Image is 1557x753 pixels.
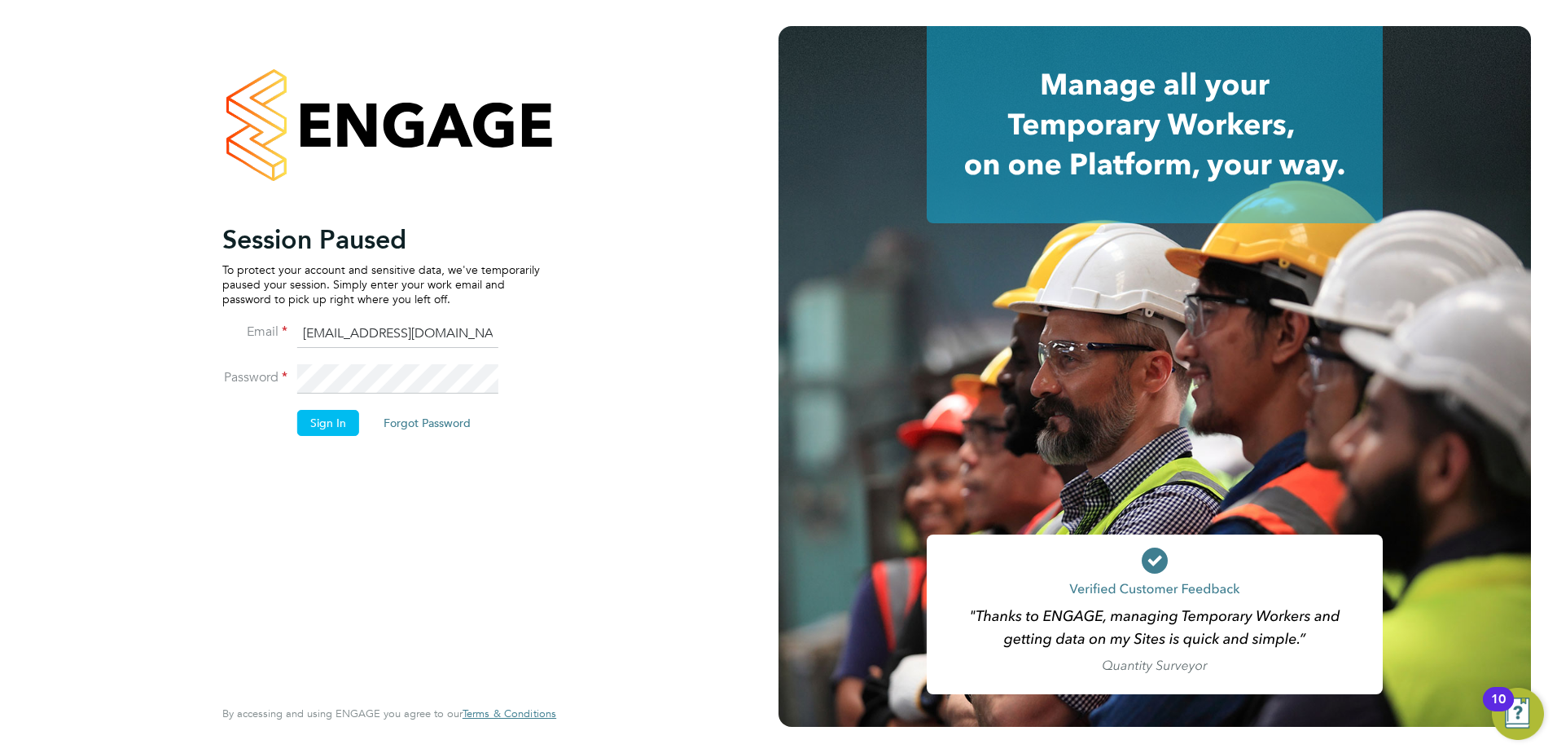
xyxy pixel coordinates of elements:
[463,707,556,720] span: Terms & Conditions
[463,707,556,720] a: Terms & Conditions
[297,319,498,349] input: Enter your work email...
[371,410,484,436] button: Forgot Password
[222,324,287,341] label: Email
[222,223,540,256] h2: Session Paused
[222,369,287,386] label: Password
[222,707,556,720] span: By accessing and using ENGAGE you agree to our
[222,262,540,307] p: To protect your account and sensitive data, we've temporarily paused your session. Simply enter y...
[1492,688,1544,740] button: Open Resource Center, 10 new notifications
[1491,699,1506,720] div: 10
[297,410,359,436] button: Sign In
